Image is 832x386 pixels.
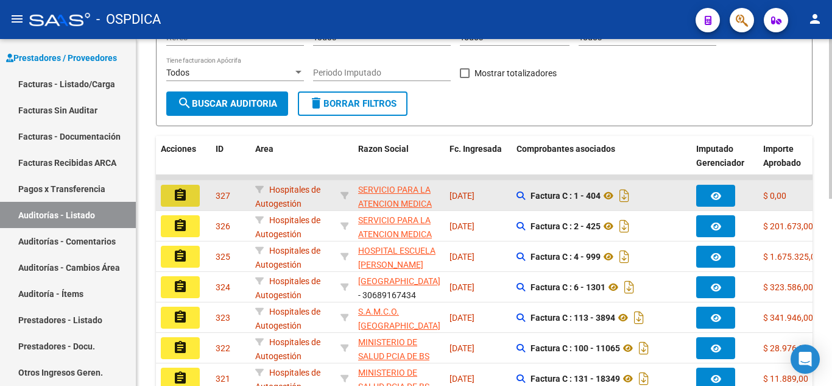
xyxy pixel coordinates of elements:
[358,185,432,250] span: SERVICIO PARA LA ATENCION MEDICA DE LA COMUNIDAD [PERSON_NAME] (SAMCO) O. P.
[449,191,474,201] span: [DATE]
[763,374,808,384] span: $ 11.889,00
[691,136,758,190] datatable-header-cell: Imputado Gerenciador
[358,183,440,209] div: - 30718314913
[531,343,620,353] strong: Factura C : 100 - 11065
[173,188,188,202] mat-icon: assignment
[309,98,397,109] span: Borrar Filtros
[216,313,230,323] span: 323
[621,277,637,297] i: Descargar documento
[255,337,320,361] span: Hospitales de Autogestión
[531,374,620,384] strong: Factura C : 131 - 18349
[449,343,474,353] span: [DATE]
[616,186,632,206] i: Descargar documento
[763,252,820,262] span: $ 1.675.325,00
[449,221,474,231] span: [DATE]
[531,252,601,262] strong: Factura C : 4 - 999
[298,91,407,116] button: Borrar Filtros
[791,345,820,374] div: Open Intercom Messenger
[166,91,288,116] button: Buscar Auditoria
[216,144,224,154] span: ID
[211,136,250,190] datatable-header-cell: ID
[177,98,277,109] span: Buscar Auditoria
[512,136,691,190] datatable-header-cell: Comprobantes asociados
[531,282,605,292] strong: Factura C : 6 - 1301
[449,144,502,154] span: Fc. Ingresada
[616,216,632,236] i: Descargar documento
[358,274,440,300] div: - 30689167434
[161,144,196,154] span: Acciones
[255,307,320,331] span: Hospitales de Autogestión
[255,276,320,300] span: Hospitales de Autogestión
[10,12,24,26] mat-icon: menu
[758,136,825,190] datatable-header-cell: Importe Aprobado
[531,191,601,201] strong: Factura C : 1 - 404
[358,276,440,286] span: [GEOGRAPHIC_DATA]
[474,66,557,80] span: Mostrar totalizadores
[173,371,188,385] mat-icon: assignment
[216,343,230,353] span: 322
[255,185,320,209] span: Hospitales de Autogestión
[696,144,744,168] span: Imputado Gerenciador
[445,136,512,190] datatable-header-cell: Fc. Ingresada
[173,310,188,324] mat-icon: assignment
[216,252,230,262] span: 325
[763,313,813,323] span: $ 341.946,00
[631,308,647,327] i: Descargar documento
[763,221,813,231] span: $ 201.673,00
[156,136,211,190] datatable-header-cell: Acciones
[173,279,188,294] mat-icon: assignment
[358,335,440,361] div: - 30626983398
[763,191,786,201] span: $ 0,00
[358,305,440,331] div: - 30708055464
[353,136,445,190] datatable-header-cell: Razon Social
[616,247,632,266] i: Descargar documento
[516,144,615,154] span: Comprobantes asociados
[358,215,432,266] span: SERVICIO PARA LA ATENCION MEDICA DE LA COMUNIDAD [PERSON_NAME]
[763,144,801,168] span: Importe Aprobado
[358,307,440,372] span: S.A.M.C.O. [GEOGRAPHIC_DATA][PERSON_NAME] GRANADEROS A CABALLOS
[449,313,474,323] span: [DATE]
[358,144,409,154] span: Razon Social
[763,343,808,353] span: $ 28.976,00
[531,313,615,323] strong: Factura C : 113 - 3894
[255,215,320,239] span: Hospitales de Autogestión
[166,68,189,77] span: Todos
[173,218,188,233] mat-icon: assignment
[309,96,323,110] mat-icon: delete
[173,249,188,263] mat-icon: assignment
[216,374,230,384] span: 321
[255,144,273,154] span: Area
[449,374,474,384] span: [DATE]
[449,252,474,262] span: [DATE]
[216,221,230,231] span: 326
[96,6,161,33] span: - OSPDICA
[358,337,429,375] span: MINISTERIO DE SALUD PCIA DE BS AS
[358,246,435,270] span: HOSPITAL ESCUELA [PERSON_NAME]
[177,96,192,110] mat-icon: search
[358,244,440,270] div: - 30676921695
[358,213,440,239] div: - 30703581796
[531,221,601,231] strong: Factura C : 2 - 425
[636,338,652,358] i: Descargar documento
[449,282,474,292] span: [DATE]
[808,12,822,26] mat-icon: person
[255,246,320,270] span: Hospitales de Autogestión
[763,282,813,292] span: $ 323.586,00
[216,282,230,292] span: 324
[250,136,336,190] datatable-header-cell: Area
[6,51,117,65] span: Prestadores / Proveedores
[173,340,188,355] mat-icon: assignment
[216,191,230,201] span: 327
